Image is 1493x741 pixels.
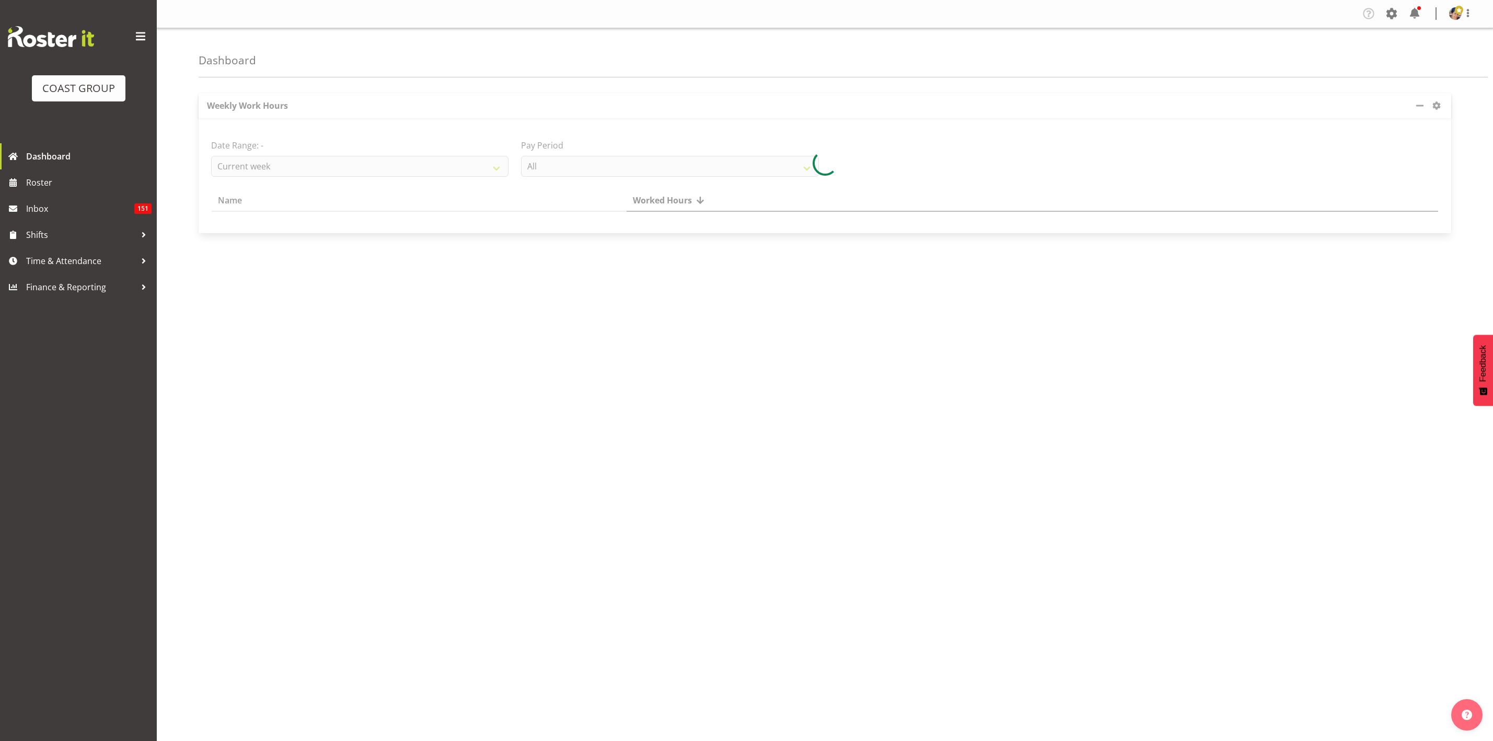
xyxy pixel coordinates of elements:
[1449,7,1462,20] img: nicola-ransome074dfacac28780df25dcaf637c6ea5be.png
[199,54,256,66] h4: Dashboard
[26,201,134,216] span: Inbox
[8,26,94,47] img: Rosterit website logo
[26,175,152,190] span: Roster
[1473,335,1493,406] button: Feedback - Show survey
[26,279,136,295] span: Finance & Reporting
[26,227,136,243] span: Shifts
[42,81,115,96] div: COAST GROUP
[26,253,136,269] span: Time & Attendance
[1462,710,1472,720] img: help-xxl-2.png
[1478,345,1488,382] span: Feedback
[134,203,152,214] span: 151
[26,149,152,164] span: Dashboard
